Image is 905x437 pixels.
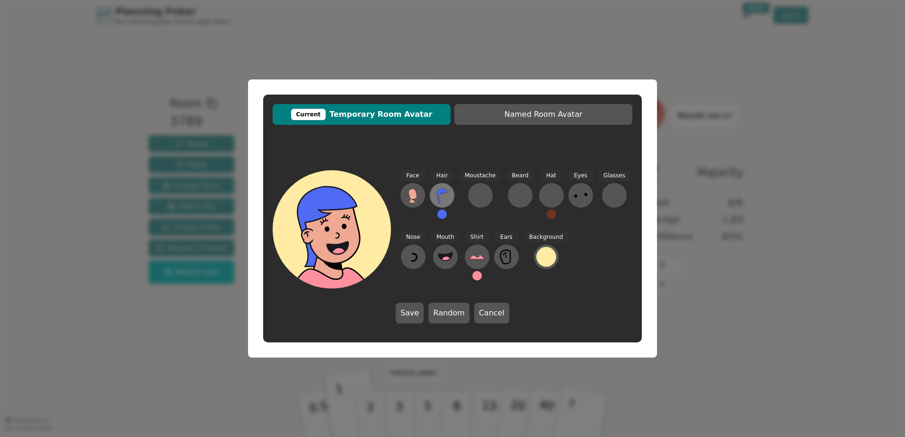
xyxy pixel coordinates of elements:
span: Named Room Avatar [459,109,628,120]
span: Eyes [568,170,593,181]
span: Hat [541,170,562,181]
button: Random [428,303,469,323]
span: Ears [495,232,518,243]
button: Named Room Avatar [454,104,632,125]
span: Face [400,170,425,181]
span: Nose [400,232,426,243]
button: CurrentTemporary Room Avatar [273,104,451,125]
span: Moustache [459,170,501,181]
span: Hair [431,170,454,181]
span: Shirt [465,232,489,243]
div: Current [291,109,326,120]
span: Beard [506,170,534,181]
span: Mouth [431,232,460,243]
button: Save [396,303,424,323]
span: Background [523,232,569,243]
span: Temporary Room Avatar [277,109,446,120]
span: Glasses [598,170,631,181]
button: Cancel [474,303,509,323]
